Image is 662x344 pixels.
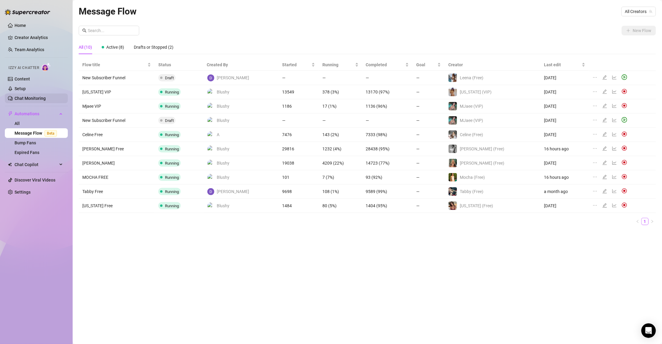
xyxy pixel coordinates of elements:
span: [US_STATE] (Free) [460,203,493,208]
th: Last edit [541,59,589,71]
td: 1136 (96%) [362,99,413,113]
td: — [413,71,445,85]
span: line-chart [612,189,617,194]
td: — [413,170,445,185]
span: ellipsis [593,189,598,194]
span: left [636,220,640,223]
th: Created By [203,59,278,71]
li: 1 [641,218,649,225]
span: ellipsis [593,160,598,165]
th: Creator [445,59,540,71]
td: — [362,71,413,85]
td: — [413,113,445,128]
img: MJaee (VIP) [449,102,457,110]
span: Running [165,147,179,151]
td: — [413,128,445,142]
span: Running [165,161,179,165]
span: search [82,28,87,33]
span: Mocha (Free) [460,175,485,180]
td: [PERSON_NAME] [79,156,155,170]
td: 7333 (98%) [362,128,413,142]
img: Chat Copilot [8,162,12,167]
a: Bump Fans [15,140,36,145]
img: Blushy [207,202,214,209]
img: David Webb [207,74,214,81]
td: [DATE] [541,128,589,142]
td: 143 (2%) [319,128,362,142]
td: 16 hours ago [541,142,589,156]
span: edit [602,146,607,151]
td: — [413,142,445,156]
a: Settings [15,190,31,195]
img: Leena (Free) [449,74,457,82]
img: Georgia (VIP) [449,88,457,96]
img: David Webb [207,188,214,195]
span: Running [165,90,179,94]
td: 80 (5%) [319,199,362,213]
span: Flow title [82,61,146,68]
td: — [278,71,319,85]
span: edit [602,75,607,80]
th: Status [155,59,203,71]
span: ellipsis [593,118,598,123]
span: [US_STATE] (VIP) [460,90,492,94]
a: Chat Monitoring [15,96,46,101]
span: Chat Copilot [15,160,58,169]
div: All (10) [79,44,92,51]
span: line-chart [612,175,617,179]
td: 28438 (95%) [362,142,413,156]
td: 7 (7%) [319,170,362,185]
td: 9589 (99%) [362,185,413,199]
td: 1232 (4%) [319,142,362,156]
td: 93 (92%) [362,170,413,185]
span: Blushy [217,89,230,95]
span: edit [602,103,607,108]
a: Expired Fans [15,150,39,155]
span: line-chart [612,89,617,94]
th: Flow title [79,59,155,71]
td: [PERSON_NAME] Free [79,142,155,156]
span: Active (8) [106,45,124,50]
img: Blushy [207,174,214,181]
span: Draft [165,76,174,80]
td: [DATE] [541,156,589,170]
img: Blushy [207,103,214,110]
img: svg%3e [622,202,627,208]
img: Georgia (Free) [449,201,457,210]
span: Automations [15,109,58,119]
span: thunderbolt [8,111,13,116]
span: edit [602,189,607,194]
th: Completed [362,59,413,71]
td: — [413,85,445,99]
span: A [217,131,220,138]
img: AI Chatter [41,63,51,71]
input: Search... [88,27,136,34]
span: All Creators [625,7,652,16]
td: [DATE] [541,199,589,213]
span: edit [602,203,607,208]
span: edit [602,160,607,165]
li: Previous Page [634,218,641,225]
td: — [319,113,362,128]
span: ellipsis [593,75,598,80]
span: Celine (Free) [460,132,483,137]
span: ellipsis [593,175,598,179]
span: edit [602,118,607,123]
th: Started [278,59,319,71]
span: MJaee (VIP) [460,104,483,109]
span: play-circle [622,74,627,80]
span: right [650,220,654,223]
td: 1186 [278,99,319,113]
td: 19038 [278,156,319,170]
li: Next Page [649,218,656,225]
img: svg%3e [622,174,627,179]
td: [DATE] [541,71,589,85]
img: Ellie (Free) [449,159,457,167]
td: 9698 [278,185,319,199]
span: line-chart [612,146,617,151]
span: Blushy [217,146,230,152]
span: [PERSON_NAME] [217,188,249,195]
a: Discover Viral Videos [15,178,55,182]
span: Goal [416,61,436,68]
span: Izzy AI Chatter [8,65,39,71]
